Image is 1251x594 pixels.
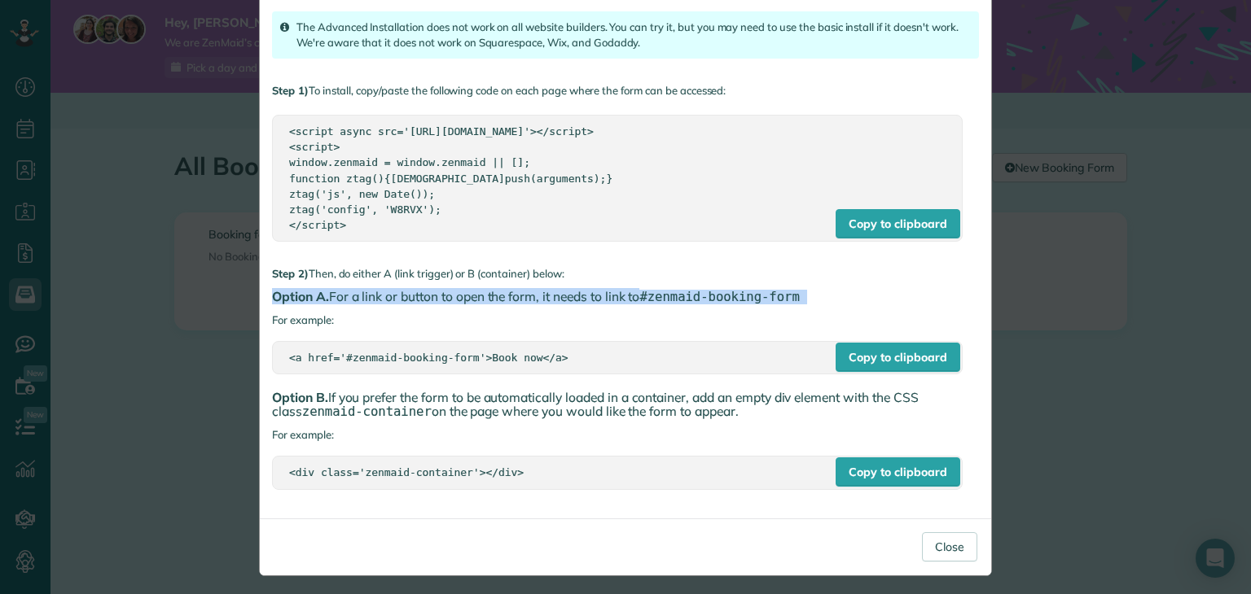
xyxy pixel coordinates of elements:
[836,209,959,238] div: Copy to clipboard
[272,83,979,98] p: To install, copy/paste the following code on each page where the form can be accessed:
[272,391,979,419] h4: If you prefer the form to be automatically loaded in a container, add an empty div element with t...
[639,290,799,304] span: #zenmaid-booking-form
[289,465,946,480] div: <div class='zenmaid-container'></div>
[272,288,329,304] span: Option A.
[272,84,309,97] strong: Step 1)
[272,389,328,405] span: Option B.
[272,11,979,59] div: The Advanced Installation does not work on all website builders. You can try it, but you may need...
[272,266,979,282] p: Then, do either A (link trigger) or B (container) below:
[836,457,959,487] div: Copy to clipboard
[272,290,979,304] h4: For a link or button to open the form, it needs to link to
[922,532,977,561] button: Close
[836,343,959,372] div: Copy to clipboard
[302,404,432,419] span: zenmaid-container
[289,350,946,365] div: <a href='#zenmaid-booking-form'>Book now</a>
[272,267,309,280] strong: Step 2)
[289,124,946,232] div: <script async src='[URL][DOMAIN_NAME]'></script> <script> window.zenmaid = window.zenmaid || []; ...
